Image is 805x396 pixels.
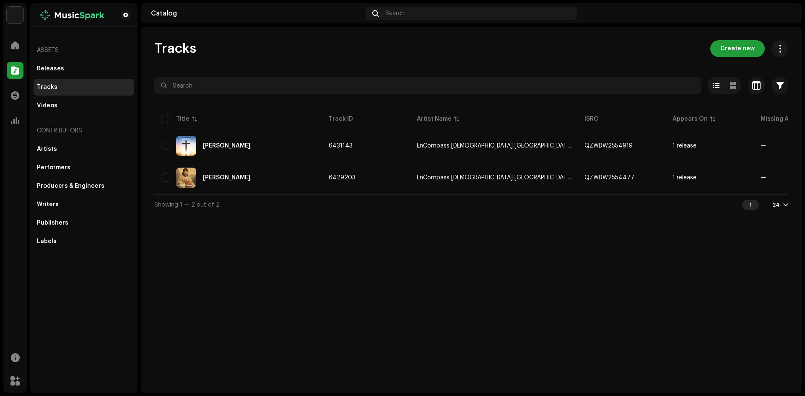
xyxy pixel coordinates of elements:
[37,102,57,109] div: Videos
[417,143,571,149] div: EnCompass [DEMOGRAPHIC_DATA] [GEOGRAPHIC_DATA]
[176,168,196,188] img: facf4a6a-9920-4aed-af45-faeed213372e
[34,215,134,231] re-m-nav-item: Publishers
[37,183,104,189] div: Producers & Engineers
[673,175,696,181] div: 1 release
[203,143,250,149] div: MANCHHEKO BASTI BHITRA
[417,115,452,123] div: Artist Name
[203,175,250,181] div: Ma Hareko Bela
[37,220,68,226] div: Publishers
[34,97,134,114] re-m-nav-item: Videos
[154,40,196,57] span: Tracks
[778,7,792,20] img: baa0fcba-b6b4-4a92-9e40-63268be0edde
[34,79,134,96] re-m-nav-item: Tracks
[34,159,134,176] re-m-nav-item: Performers
[417,175,571,181] span: EnCompass Church Nepal
[329,143,353,149] span: 6431143
[34,196,134,213] re-m-nav-item: Writers
[37,146,57,153] div: Artists
[154,77,701,94] input: Search
[673,143,747,149] span: 1 release
[37,10,107,20] img: b012e8be-3435-4c6f-a0fa-ef5940768437
[37,65,64,72] div: Releases
[34,178,134,194] re-m-nav-item: Producers & Engineers
[154,202,220,208] span: Showing 1 — 2 out of 2
[37,164,70,171] div: Performers
[673,143,696,149] div: 1 release
[34,141,134,158] re-m-nav-item: Artists
[37,201,59,208] div: Writers
[34,233,134,250] re-m-nav-item: Labels
[772,202,780,208] div: 24
[720,40,755,57] span: Create new
[176,136,196,156] img: 3561173b-ecd7-4056-ae15-750d52273cb9
[417,143,571,149] span: EnCompass Church Nepal
[34,60,134,77] re-m-nav-item: Releases
[34,40,134,60] re-a-nav-header: Assets
[584,143,633,149] div: QZWDW2554919
[673,175,747,181] span: 1 release
[329,175,356,181] span: 6429203
[7,7,23,23] img: bc4c4277-71b2-49c5-abdf-ca4e9d31f9c1
[151,10,362,17] div: Catalog
[417,175,571,181] div: EnCompass [DEMOGRAPHIC_DATA] [GEOGRAPHIC_DATA]
[34,121,134,141] re-a-nav-header: Contributors
[673,115,708,123] div: Appears On
[176,115,190,123] div: Title
[710,40,765,57] button: Create new
[37,84,57,91] div: Tracks
[742,200,759,210] div: 1
[584,175,634,181] div: QZWDW2554477
[385,10,405,17] span: Search
[37,238,57,245] div: Labels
